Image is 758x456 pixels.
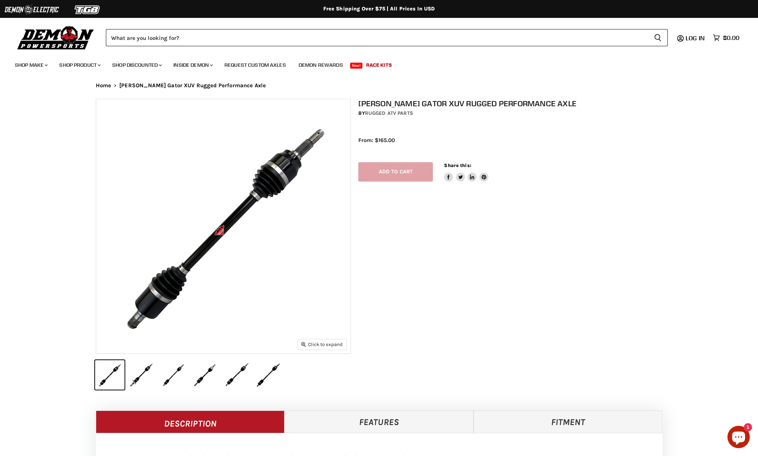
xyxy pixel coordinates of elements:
[107,57,166,73] a: Shop Discounted
[219,57,292,73] a: Request Custom Axles
[9,57,52,73] a: Shop Make
[682,35,709,41] a: Log in
[222,360,251,390] button: IMAGE thumbnail
[119,82,266,89] span: [PERSON_NAME] Gator XUV Rugged Performance Axle
[9,54,737,73] ul: Main menu
[127,360,156,390] button: IMAGE thumbnail
[96,99,350,353] img: IMAGE
[293,57,349,73] a: Demon Rewards
[361,57,397,73] a: Race Kits
[365,110,413,116] a: Rugged ATV Parts
[106,29,648,46] input: Search
[301,342,343,347] span: Click to expand
[725,426,752,450] inbox-online-store-chat: Shopify online store chat
[81,6,677,12] div: Free Shipping Over $75 | All Prices In USD
[686,34,705,42] span: Log in
[190,360,220,390] button: IMAGE thumbnail
[54,57,105,73] a: Shop Product
[158,360,188,390] button: IMAGE thumbnail
[254,360,283,390] button: IMAGE thumbnail
[474,411,663,433] a: Fitment
[358,137,395,144] span: From: $165.00
[648,29,668,46] button: Search
[298,339,346,349] button: Click to expand
[709,32,743,43] a: $0.00
[358,109,670,117] div: by
[723,34,739,41] span: $0.00
[284,411,474,433] a: Features
[15,24,97,51] img: Demon Powersports
[350,63,363,69] span: New!
[444,162,488,182] aside: Share this:
[60,3,116,17] img: TGB Logo 2
[96,411,285,433] a: Description
[358,99,670,108] h1: [PERSON_NAME] Gator XUV Rugged Performance Axle
[81,82,677,89] nav: Breadcrumbs
[168,57,217,73] a: Inside Demon
[95,360,125,390] button: IMAGE thumbnail
[96,82,111,89] a: Home
[4,3,60,17] img: Demon Electric Logo 2
[106,29,668,46] form: Product
[444,163,471,168] span: Share this:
